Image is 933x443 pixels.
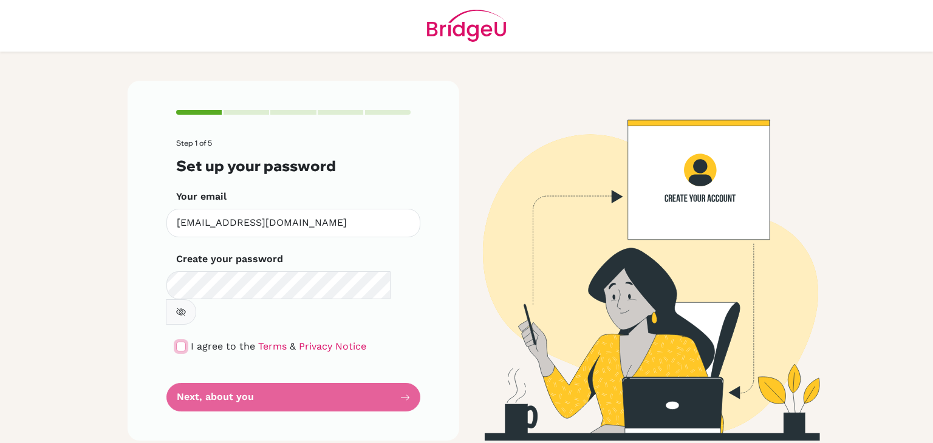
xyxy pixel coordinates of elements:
a: Terms [258,340,287,352]
span: Step 1 of 5 [176,138,212,147]
h3: Set up your password [176,157,411,175]
label: Create your password [176,252,283,266]
span: & [290,340,296,352]
a: Privacy Notice [299,340,366,352]
label: Your email [176,189,227,204]
span: I agree to the [191,340,255,352]
input: Insert your email* [166,209,420,237]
